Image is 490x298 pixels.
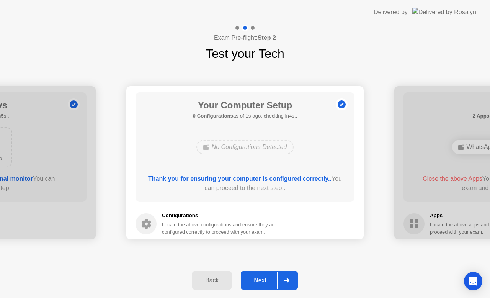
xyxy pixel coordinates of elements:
[194,277,229,284] div: Back
[193,98,297,112] h1: Your Computer Setup
[243,277,277,284] div: Next
[196,140,294,154] div: No Configurations Detected
[374,8,408,17] div: Delivered by
[193,112,297,120] h5: as of 1s ago, checking in4s..
[464,272,482,290] div: Open Intercom Messenger
[193,113,233,119] b: 0 Configurations
[241,271,298,290] button: Next
[206,44,284,63] h1: Test your Tech
[412,8,476,16] img: Delivered by Rosalyn
[162,221,278,236] div: Locate the above configurations and ensure they are configured correctly to proceed with your exam.
[258,34,276,41] b: Step 2
[162,212,278,219] h5: Configurations
[214,33,276,43] h4: Exam Pre-flight:
[192,271,232,290] button: Back
[148,175,332,182] b: Thank you for ensuring your computer is configured correctly..
[147,174,344,193] div: You can proceed to the next step..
